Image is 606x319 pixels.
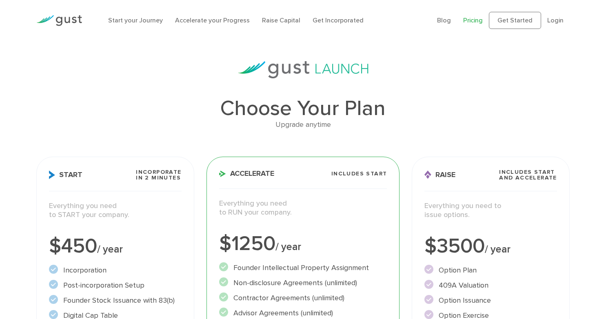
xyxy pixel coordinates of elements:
[219,292,387,303] li: Contractor Agreements (unlimited)
[424,280,557,291] li: 409A Valuation
[437,16,451,24] a: Blog
[49,295,181,306] li: Founder Stock Issuance with 83(b)
[49,171,82,179] span: Start
[49,171,55,179] img: Start Icon X2
[49,280,181,291] li: Post-incorporation Setup
[49,202,181,220] p: Everything you need to START your company.
[424,171,431,179] img: Raise Icon
[424,202,557,220] p: Everything you need to issue options.
[424,236,557,257] div: $3500
[36,15,82,26] img: Gust Logo
[262,16,300,24] a: Raise Capital
[219,234,387,254] div: $1250
[424,295,557,306] li: Option Issuance
[489,12,541,29] a: Get Started
[49,236,181,257] div: $450
[424,265,557,276] li: Option Plan
[547,16,564,24] a: Login
[136,169,181,181] span: Incorporate in 2 Minutes
[36,119,570,131] div: Upgrade anytime
[275,241,301,253] span: / year
[108,16,163,24] a: Start your Journey
[219,277,387,288] li: Non-disclosure Agreements (unlimited)
[238,61,368,78] img: gust-launch-logos.svg
[219,199,387,217] p: Everything you need to RUN your company.
[219,262,387,273] li: Founder Intellectual Property Assignment
[485,243,511,255] span: / year
[219,308,387,319] li: Advisor Agreements (unlimited)
[36,98,570,119] h1: Choose Your Plan
[49,265,181,276] li: Incorporation
[175,16,250,24] a: Accelerate your Progress
[331,171,387,177] span: Includes START
[424,171,455,179] span: Raise
[97,243,123,255] span: / year
[499,169,557,181] span: Includes START and ACCELERATE
[463,16,483,24] a: Pricing
[219,171,226,177] img: Accelerate Icon
[313,16,364,24] a: Get Incorporated
[219,170,274,177] span: Accelerate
